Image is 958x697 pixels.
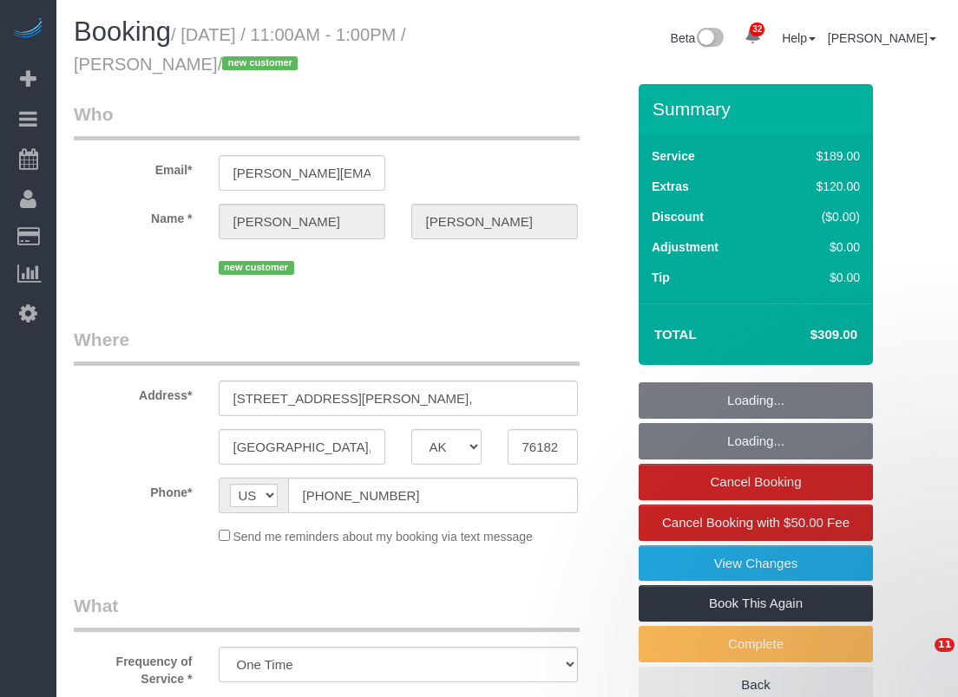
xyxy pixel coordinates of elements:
[288,478,578,513] input: Phone*
[652,238,718,256] label: Adjustment
[74,25,406,74] small: / [DATE] / 11:00AM - 1:00PM / [PERSON_NAME]
[758,328,857,342] h4: $309.00
[61,204,206,227] label: Name *
[219,204,385,239] input: First Name*
[639,505,873,541] a: Cancel Booking with $50.00 Fee
[653,99,864,119] h3: Summary
[218,55,304,74] span: /
[10,17,45,42] img: Automaid Logo
[779,269,860,286] div: $0.00
[508,429,578,465] input: Zip Code*
[233,530,533,544] span: Send me reminders about my booking via text message
[736,17,770,55] a: 32
[61,478,206,501] label: Phone*
[222,56,298,70] span: new customer
[411,204,578,239] input: Last Name*
[652,147,695,165] label: Service
[750,23,764,36] span: 32
[74,327,580,366] legend: Where
[652,269,670,286] label: Tip
[61,647,206,687] label: Frequency of Service *
[219,429,385,465] input: City*
[74,16,171,47] span: Booking
[652,178,689,195] label: Extras
[779,208,860,225] div: ($0.00)
[74,593,580,632] legend: What
[654,327,697,342] strong: Total
[219,261,294,275] span: new customer
[671,31,725,45] a: Beta
[652,208,704,225] label: Discount
[899,638,941,680] iframe: Intercom live chat
[219,155,385,191] input: Email*
[61,381,206,404] label: Address*
[779,147,860,165] div: $189.00
[74,101,580,140] legend: Who
[639,464,873,500] a: Cancel Booking
[782,31,816,45] a: Help
[662,515,850,530] span: Cancel Booking with $50.00 Fee
[61,155,206,179] label: Email*
[935,638,955,652] span: 11
[695,28,724,50] img: New interface
[828,31,936,45] a: [PERSON_NAME]
[779,238,860,256] div: $0.00
[779,178,860,195] div: $120.00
